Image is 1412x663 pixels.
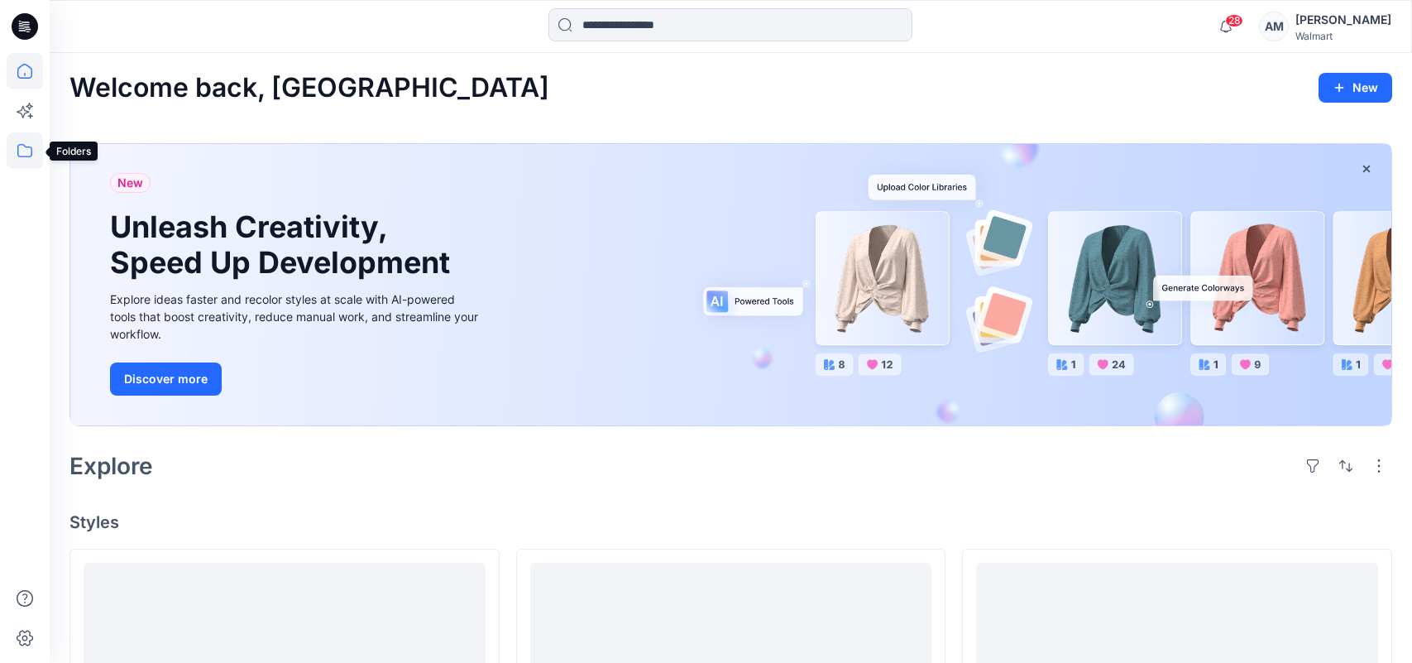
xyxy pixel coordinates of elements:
[1259,12,1289,41] div: AM
[69,453,153,479] h2: Explore
[1295,10,1391,30] div: [PERSON_NAME]
[110,363,222,396] button: Discover more
[1225,14,1243,27] span: 28
[1295,30,1391,42] div: Walmart
[1319,73,1392,103] button: New
[110,363,482,396] a: Discover more
[69,512,1392,532] h4: Styles
[69,73,549,103] h2: Welcome back, [GEOGRAPHIC_DATA]
[110,209,457,281] h1: Unleash Creativity, Speed Up Development
[110,291,482,343] div: Explore ideas faster and recolor styles at scale with AI-powered tools that boost creativity, red...
[117,173,143,193] span: New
